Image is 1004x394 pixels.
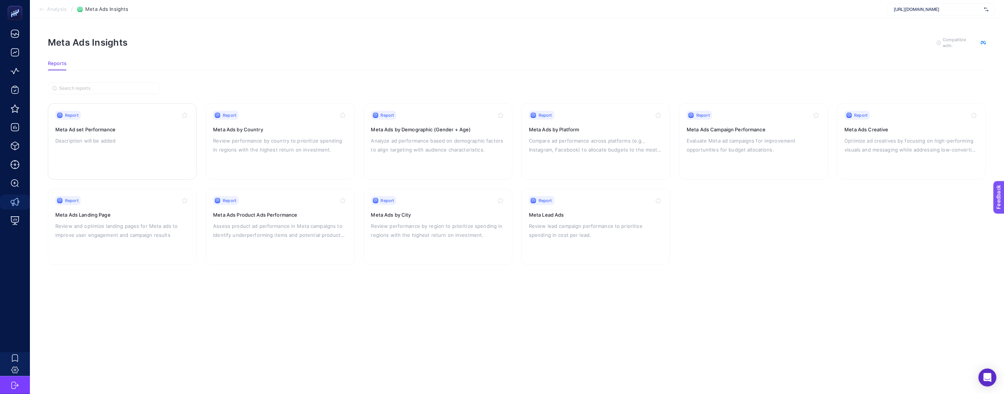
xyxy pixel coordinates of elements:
p: Optimize ad creatives by focusing on high-performing visuals and messaging while addressing low-c... [845,136,979,154]
span: Meta Ads Insights [85,6,128,12]
a: ReportMeta Ads Landing PageReview and optimize landing pages for Meta ads to improve user engagem... [48,189,197,265]
button: Reports [48,61,67,70]
h3: Meta Ads Product Ads Performance [213,211,347,219]
span: / [71,6,73,12]
p: Analyze ad performance based on demographic factors to align targeting with audience characterist... [371,136,505,154]
span: Feedback [4,2,28,8]
p: Compare ad performance across platforms (e.g., Instagram, Facebook) to allocate budgets to the mo... [529,136,663,154]
h3: Meta Ads by Platform [529,126,663,133]
a: ReportMeta Ads by CityReview performance by region to prioritize spending in regions with the hig... [364,189,512,265]
p: Review performance by region to prioritize spending in regions with the highest return on investm... [371,222,505,239]
h3: Meta Ad set Performance [55,126,189,133]
a: ReportMeta Ads Campaign PerformanceEvaluate Meta ad campaigns for improvement opportunities for b... [679,103,828,180]
a: ReportMeta Ads by PlatformCompare ad performance across platforms (e.g., Instagram, Facebook) to ... [521,103,670,180]
p: Review performance by country to prioritize spending in regions with the highest return on invest... [213,136,347,154]
a: ReportMeta Ads CreativeOptimize ad creatives by focusing on high-performing visuals and messaging... [837,103,986,180]
span: Report [223,198,236,204]
span: Report [854,112,868,118]
h3: Meta Ads by City [371,211,505,219]
span: Report [65,198,78,204]
h3: Meta Ads Landing Page [55,211,189,219]
span: Reports [48,61,67,67]
a: ReportMeta Ads Product Ads PerformanceAssess product ad performance in Meta campaigns to identify... [206,189,354,265]
span: [URL][DOMAIN_NAME] [894,6,981,12]
img: svg%3e [984,6,989,13]
span: Report [539,198,552,204]
p: Assess product ad performance in Meta campaigns to identify underperforming items and potential p... [213,222,347,239]
span: Report [539,112,552,118]
span: Report [65,112,78,118]
input: Search [59,86,155,91]
p: Review lead campaign performance to prioritize spending in cost per lead. [529,222,663,239]
h3: Meta Ads by Demographic (Gender + Age) [371,126,505,133]
span: Report [223,112,236,118]
p: Review and optimize landing pages for Meta ads to improve user engagement and campaign results [55,222,189,239]
span: Compatible with: [943,37,976,49]
h3: Meta Ads Campaign Performance [687,126,820,133]
a: ReportMeta Ads by Demographic (Gender + Age)Analyze ad performance based on demographic factors t... [364,103,512,180]
span: Analysis [47,6,67,12]
a: ReportMeta Ads by CountryReview performance by country to prioritize spending in regions with the... [206,103,354,180]
a: ReportMeta Lead AdsReview lead campaign performance to prioritize spending in cost per lead. [521,189,670,265]
h3: Meta Lead Ads [529,211,663,219]
h3: Meta Ads Creative [845,126,979,133]
p: Evaluate Meta ad campaigns for improvement opportunities for budget allocations. [687,136,820,154]
span: Report [381,198,394,204]
h3: Meta Ads by Country [213,126,347,133]
h1: Meta Ads Insights [48,37,127,48]
div: Open Intercom Messenger [979,369,997,387]
a: ReportMeta Ad set PerformanceDescription will be added [48,103,197,180]
span: Report [696,112,710,118]
span: Report [381,112,394,118]
p: Description will be added [55,136,189,145]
